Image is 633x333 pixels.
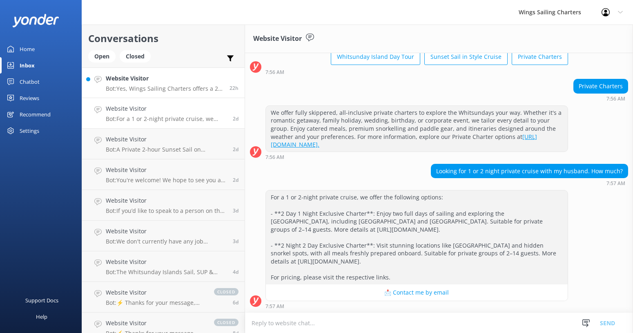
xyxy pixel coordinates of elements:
[20,57,35,74] div: Inbox
[271,133,537,149] a: [URL][DOMAIN_NAME].
[233,207,238,214] span: Sep 03 2025 08:10pm (UTC +10:00) Australia/Lindeman
[106,257,227,266] h4: Website Visitor
[20,90,39,106] div: Reviews
[88,50,116,63] div: Open
[266,284,568,301] button: 📩 Contact me by email
[106,115,227,123] p: Bot: For a 1 or 2-night private cruise, we offer the following options: - **2 Day 1 Night Exclusi...
[214,288,238,295] span: closed
[106,227,227,236] h4: Website Visitor
[106,238,227,245] p: Bot: We don't currently have any job openings. Please email your resume to [EMAIL_ADDRESS][DOMAIN...
[233,115,238,122] span: Sep 05 2025 07:57am (UTC +10:00) Australia/Lindeman
[424,49,508,65] button: Sunset Sail in Style Cruise
[120,51,155,60] a: Closed
[265,69,568,75] div: Sep 05 2025 07:56am (UTC +10:00) Australia/Lindeman
[233,177,238,183] span: Sep 04 2025 03:34pm (UTC +10:00) Australia/Lindeman
[82,129,245,159] a: Website VisitorBot:A Private 2-hour Sunset Sail on [GEOGRAPHIC_DATA] starts from $1600. For accur...
[120,50,151,63] div: Closed
[82,190,245,221] a: Website VisitorBot:If you’d like to speak to a person on the Wings Sailing Charters Whitsundays t...
[106,319,206,328] h4: Website Visitor
[82,67,245,98] a: Website VisitorBot:Yes, Wings Sailing Charters offers a 2 Night 2 Day Exclusive Charter. It's a p...
[253,34,302,44] h3: Website Visitor
[574,79,628,93] div: Private Charters
[12,14,59,27] img: yonder-white-logo.png
[82,221,245,251] a: Website VisitorBot:We don't currently have any job openings. Please email your resume to [EMAIL_A...
[431,180,628,186] div: Sep 05 2025 07:57am (UTC +10:00) Australia/Lindeman
[106,299,206,306] p: Bot: ⚡ Thanks for your message, we'll get back to you as soon as we can. You're welcome to keep m...
[106,74,223,83] h4: Website Visitor
[233,238,238,245] span: Sep 03 2025 06:21pm (UTC +10:00) Australia/Lindeman
[82,98,245,129] a: Website VisitorBot:For a 1 or 2-night private cruise, we offer the following options: - **2 Day 1...
[265,155,284,160] strong: 7:56 AM
[106,85,223,92] p: Bot: Yes, Wings Sailing Charters offers a 2 Night 2 Day Exclusive Charter. It's a private, skippe...
[106,135,227,144] h4: Website Visitor
[265,303,568,309] div: Sep 05 2025 07:57am (UTC +10:00) Australia/Lindeman
[82,251,245,282] a: Website VisitorBot:The Whitsunday Islands Sail, SUP & Snorkel Day Tour is a 6-hour adventure on a...
[20,106,51,123] div: Recommend
[106,196,227,205] h4: Website Visitor
[266,106,568,152] div: We offer fully skippered, all-inclusive private charters to explore the Whitsundays your way. Whe...
[512,49,568,65] button: Private Charters
[265,304,284,309] strong: 7:57 AM
[36,308,47,325] div: Help
[106,104,227,113] h4: Website Visitor
[82,159,245,190] a: Website VisitorBot:You're welcome! We hope to see you at Wings Sailing Charters Whitsundays soon!2d
[106,177,227,184] p: Bot: You're welcome! We hope to see you at Wings Sailing Charters Whitsundays soon!
[265,70,284,75] strong: 7:56 AM
[88,51,120,60] a: Open
[106,268,227,276] p: Bot: The Whitsunday Islands Sail, SUP & Snorkel Day Tour is a 6-hour adventure on a 60ft catamara...
[331,49,420,65] button: Whitsunday Island Day Tour
[214,319,238,326] span: closed
[606,181,625,186] strong: 7:57 AM
[20,41,35,57] div: Home
[88,31,238,46] h2: Conversations
[233,299,238,306] span: Aug 31 2025 10:39am (UTC +10:00) Australia/Lindeman
[265,154,568,160] div: Sep 05 2025 07:56am (UTC +10:00) Australia/Lindeman
[20,123,39,139] div: Settings
[266,190,568,284] div: For a 1 or 2-night private cruise, we offer the following options: - **2 Day 1 Night Exclusive Ch...
[606,96,625,101] strong: 7:56 AM
[25,292,58,308] div: Support Docs
[230,85,238,92] span: Sep 06 2025 11:36am (UTC +10:00) Australia/Lindeman
[233,268,238,275] span: Sep 02 2025 11:24am (UTC +10:00) Australia/Lindeman
[82,282,245,313] a: Website VisitorBot:⚡ Thanks for your message, we'll get back to you as soon as we can. You're wel...
[431,164,628,178] div: Looking for 1 or 2 night private cruise with my husband. How much?
[106,207,227,215] p: Bot: If you’d like to speak to a person on the Wings Sailing Charters Whitsundays team, please ca...
[20,74,40,90] div: Chatbot
[573,96,628,101] div: Sep 05 2025 07:56am (UTC +10:00) Australia/Lindeman
[106,165,227,174] h4: Website Visitor
[233,146,238,153] span: Sep 04 2025 04:13pm (UTC +10:00) Australia/Lindeman
[106,146,227,153] p: Bot: A Private 2-hour Sunset Sail on [GEOGRAPHIC_DATA] starts from $1600. For accurate pricing, p...
[106,288,206,297] h4: Website Visitor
